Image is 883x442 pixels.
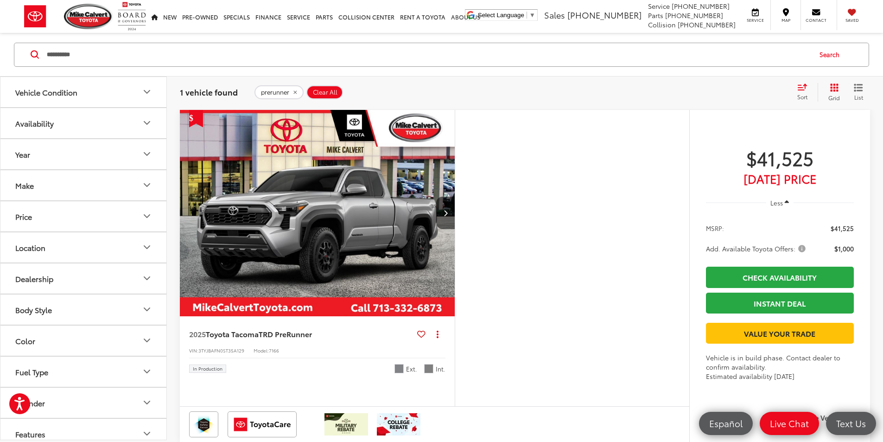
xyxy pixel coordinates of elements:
[229,413,295,436] img: ToyotaCare Mike Calvert Toyota Houston TX
[0,108,167,138] button: AvailabilityAvailability
[64,4,113,29] img: Mike Calvert Toyota
[765,417,813,429] span: Live Chat
[179,110,456,317] a: 2025 Toyota Tacoma TRD PreRunner RWD XtraCab 6-ft bed2025 Toyota Tacoma TRD PreRunner RWD XtraCab...
[648,20,676,29] span: Collision
[0,356,167,386] button: Fuel TypeFuel Type
[15,180,34,189] div: Make
[811,43,853,66] button: Search
[254,85,304,99] button: remove prerunner%20
[706,293,854,314] a: Instant Deal
[648,11,663,20] span: Parts
[678,20,736,29] span: [PHONE_NUMBER]
[436,197,455,229] button: Next image
[665,11,723,20] span: [PHONE_NUMBER]
[0,170,167,200] button: MakeMake
[828,93,840,101] span: Grid
[15,336,35,345] div: Color
[189,329,413,339] a: 2025Toyota TacomaTRD PreRunner
[436,365,445,373] span: Int.
[0,139,167,169] button: YearYear
[141,211,152,222] div: Price
[141,335,152,346] div: Color
[831,224,854,233] span: $41,525
[269,347,279,354] span: 7166
[775,17,796,23] span: Map
[706,353,854,381] div: Vehicle is in build phase. Contact dealer to confirm availability. Estimated availability [DATE]
[788,413,861,423] label: Compare Vehicle
[826,412,876,435] a: Text Us
[0,232,167,262] button: LocationLocation
[818,83,847,101] button: Grid View
[770,199,783,207] span: Less
[141,117,152,128] div: Availability
[706,323,854,344] a: Value Your Trade
[15,367,48,376] div: Fuel Type
[705,417,747,429] span: Español
[424,364,433,373] span: Boulder/Black Fabric W/Smoke Silver
[797,93,807,101] span: Sort
[313,88,337,96] span: Clear All
[15,118,54,127] div: Availability
[0,201,167,231] button: PricePrice
[706,174,854,183] span: [DATE] PRICE
[141,148,152,160] div: Year
[529,12,535,19] span: ▼
[854,93,863,101] span: List
[437,330,438,338] span: dropdown dots
[760,412,819,435] a: Live Chat
[834,244,854,253] span: $1,000
[141,304,152,315] div: Body Style
[179,110,456,317] div: 2025 Toyota Tacoma TRD PreRunner 0
[394,364,404,373] span: Celestial Silver Metallic
[259,328,312,339] span: TRD PreRunner
[206,328,259,339] span: Toyota Tacoma
[806,17,826,23] span: Contact
[648,1,670,11] span: Service
[429,326,445,342] button: Actions
[706,244,807,253] span: Add. Available Toyota Offers:
[672,1,730,11] span: [PHONE_NUMBER]
[15,211,32,220] div: Price
[179,110,456,317] img: 2025 Toyota Tacoma TRD PreRunner RWD XtraCab 6-ft bed
[0,77,167,107] button: Vehicle ConditionVehicle Condition
[842,17,862,23] span: Saved
[191,413,216,436] img: Toyota Safety Sense Mike Calvert Toyota Houston TX
[0,387,167,417] button: CylinderCylinder
[706,244,809,253] button: Add. Available Toyota Offers:
[141,397,152,408] div: Cylinder
[306,85,343,99] button: Clear All
[0,325,167,355] button: ColorColor
[15,243,45,251] div: Location
[193,366,222,371] span: In Production
[141,366,152,377] div: Fuel Type
[261,88,289,96] span: prerunner
[478,12,535,19] a: Select Language​
[793,83,818,101] button: Select sort value
[15,305,52,314] div: Body Style
[141,273,152,284] div: Dealership
[699,412,753,435] a: Español
[189,347,198,354] span: VIN:
[544,9,565,21] span: Sales
[766,195,794,211] button: Less
[141,86,152,97] div: Vehicle Condition
[324,413,368,436] img: /static/brand-toyota/National_Assets/toyota-military-rebate.jpeg?height=48
[706,267,854,288] a: Check Availability
[141,428,152,439] div: Features
[478,12,524,19] span: Select Language
[527,12,527,19] span: ​
[180,86,238,97] span: 1 vehicle found
[706,146,854,169] span: $41,525
[141,179,152,191] div: Make
[189,110,203,128] span: Get Price Drop Alert
[15,429,45,438] div: Features
[15,398,45,407] div: Cylinder
[15,87,77,96] div: Vehicle Condition
[706,224,724,233] span: MSRP:
[189,328,206,339] span: 2025
[46,43,811,65] input: Search by Make, Model, or Keyword
[832,417,870,429] span: Text Us
[15,274,53,282] div: Dealership
[377,413,420,436] img: /static/brand-toyota/National_Assets/toyota-college-grad.jpeg?height=48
